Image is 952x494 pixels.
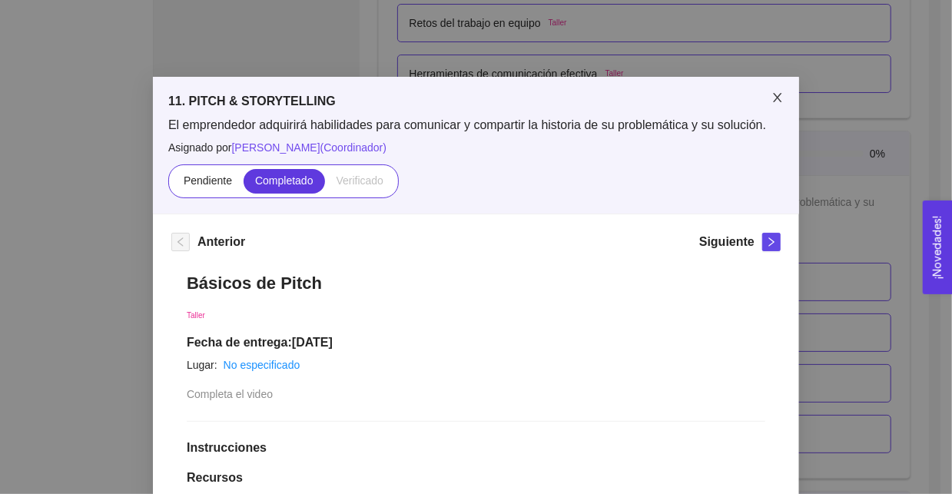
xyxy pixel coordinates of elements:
[184,174,232,187] span: Pendiente
[197,233,245,251] h5: Anterior
[255,174,313,187] span: Completado
[923,201,952,294] button: Open Feedback Widget
[756,77,799,120] button: Close
[224,359,300,371] a: No especificado
[187,335,765,350] h1: Fecha de entrega: [DATE]
[232,141,387,154] span: [PERSON_NAME] ( Coordinador )
[763,237,780,247] span: right
[168,117,784,134] span: El emprendedor adquirirá habilidades para comunicar y compartir la historia de su problemática y ...
[168,139,784,156] span: Asignado por
[762,233,781,251] button: right
[771,91,784,104] span: close
[187,356,217,373] article: Lugar:
[187,440,765,456] h1: Instrucciones
[187,388,273,400] span: Completa el video
[699,233,755,251] h5: Siguiente
[187,470,765,486] h1: Recursos
[168,92,784,111] h5: 11. PITCH & STORYTELLING
[187,273,765,293] h1: Básicos de Pitch
[171,233,190,251] button: left
[337,174,383,187] span: Verificado
[187,311,205,320] span: Taller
